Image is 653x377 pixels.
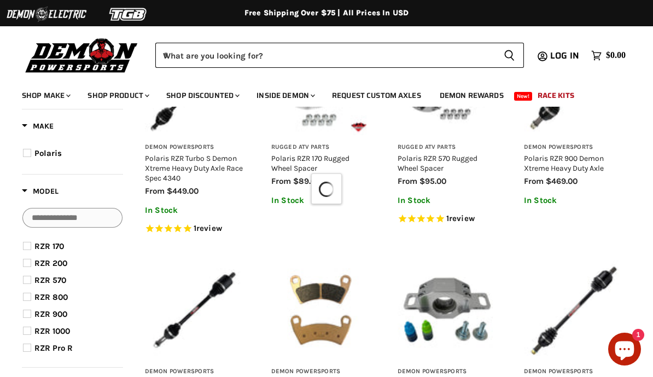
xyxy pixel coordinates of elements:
span: Rated 5.0 out of 5 stars 1 reviews [398,213,497,225]
a: Polaris RZR Turbo S Demon Xtreme Heavy Duty Axle Race Spec 4340 [145,154,243,182]
ul: Main menu [14,80,623,107]
p: In Stock [145,206,244,215]
span: Log in [550,49,579,62]
a: Shop Product [79,84,156,107]
input: Search Options [22,208,123,228]
span: $0.00 [606,50,626,61]
form: Product [155,43,524,68]
button: Filter by Model [22,186,59,200]
a: Log in [545,51,586,61]
span: $95.00 [419,176,446,186]
span: Make [22,121,54,131]
span: Model [22,187,59,196]
span: $469.00 [546,176,578,186]
img: Polaris RZR Turbo S Demon Carrier Bearing [398,260,497,359]
img: TGB Logo 2 [88,4,170,25]
button: Search [495,43,524,68]
span: RZR 1000 [34,326,70,336]
h3: Demon Powersports [145,368,244,376]
a: $0.00 [586,48,631,63]
h3: Demon Powersports [524,368,623,376]
h3: Rugged ATV Parts [271,143,370,152]
h3: Demon Powersports [524,143,623,152]
a: Shop Make [14,84,77,107]
button: Filter by Make [22,121,54,135]
h3: Demon Powersports [398,368,497,376]
a: Shop Discounted [158,84,246,107]
span: RZR 570 [34,275,66,285]
span: New! [514,92,533,101]
a: Inside Demon [248,84,322,107]
img: Polaris RZR PRO XP Demon Sintered Brake Pads [271,260,370,359]
span: review [196,224,222,234]
h3: Demon Powersports [145,143,244,152]
h3: Rugged ATV Parts [398,143,497,152]
span: from [271,176,291,186]
img: Polaris RZR Turbo R Demon Heavy Duty Axle [145,260,244,359]
p: In Stock [271,196,370,205]
img: Demon Electric Logo 2 [5,4,88,25]
h3: Demon Powersports [271,368,370,376]
img: Polaris RZR Turbo R Demon Xtreme Heavy Duty Axle [524,260,623,359]
span: $449.00 [167,186,199,196]
span: review [449,214,475,224]
span: RZR 170 [34,241,64,251]
span: RZR 800 [34,292,68,302]
span: Polaris [34,148,62,158]
span: 1 reviews [446,214,475,224]
img: Demon Powersports [22,36,142,74]
a: Race Kits [529,84,582,107]
p: In Stock [398,196,497,205]
span: 1 reviews [194,224,222,234]
p: In Stock [524,196,623,205]
inbox-online-store-chat: Shopify online store chat [605,333,644,368]
span: from [524,176,544,186]
span: Rated 5.0 out of 5 stars 1 reviews [145,223,244,235]
span: RZR 900 [34,309,67,319]
span: from [398,176,417,186]
a: Polaris RZR 570 Rugged Wheel Spacer [398,154,477,172]
a: Polaris RZR 900 Demon Xtreme Heavy Duty Axle [524,154,604,172]
a: Demon Rewards [432,84,512,107]
span: from [145,186,165,196]
span: RZR 200 [34,258,67,268]
input: When autocomplete results are available use up and down arrows to review and enter to select [155,43,495,68]
a: Request Custom Axles [324,84,429,107]
a: Polaris RZR 170 Rugged Wheel Spacer [271,154,349,172]
span: RZR Pro R [34,343,73,353]
span: $89.00 [293,176,320,186]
